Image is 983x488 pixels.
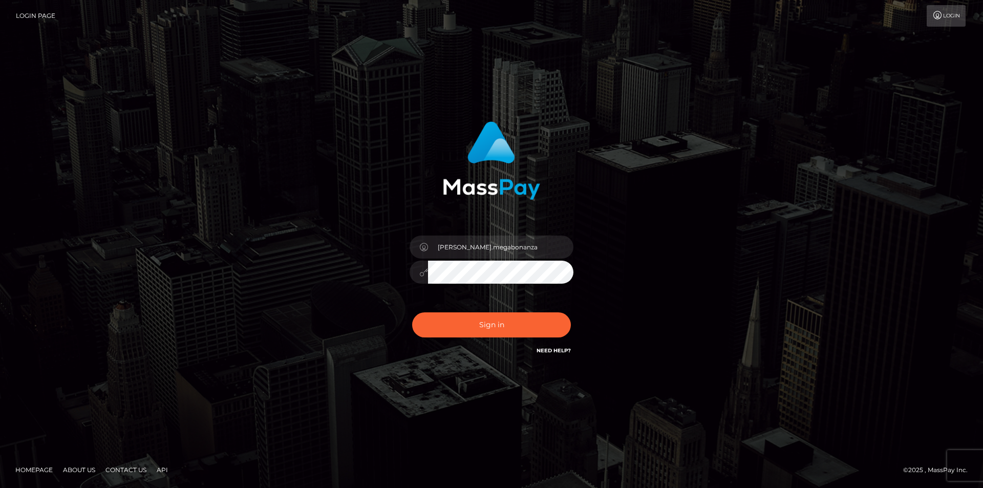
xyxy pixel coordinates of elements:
[537,347,571,354] a: Need Help?
[443,121,540,200] img: MassPay Login
[101,462,151,478] a: Contact Us
[59,462,99,478] a: About Us
[412,312,571,337] button: Sign in
[927,5,966,27] a: Login
[428,236,573,259] input: Username...
[11,462,57,478] a: Homepage
[153,462,172,478] a: API
[903,464,975,476] div: © 2025 , MassPay Inc.
[16,5,55,27] a: Login Page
